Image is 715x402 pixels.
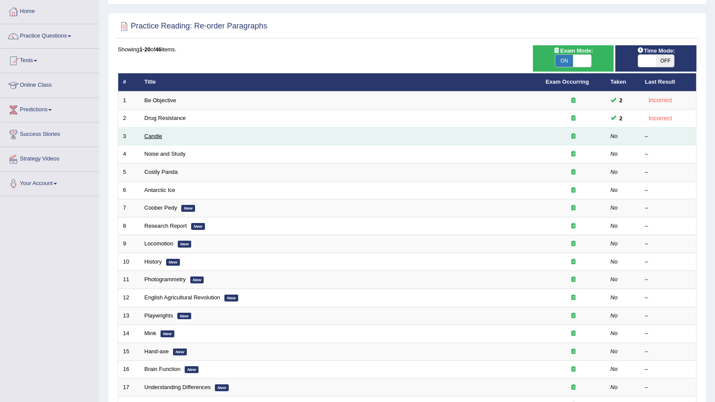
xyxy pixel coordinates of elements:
td: 10 [118,253,140,271]
em: No [611,204,618,211]
td: 7 [118,199,140,217]
a: Locomotion [145,240,173,247]
div: Show exams occurring in exams [533,45,614,72]
a: Understanding Differences [145,384,211,390]
em: No [611,151,618,157]
th: Title [140,73,541,91]
em: No [611,294,618,301]
a: Predictions [0,98,99,119]
span: Exam Mode: [550,46,596,55]
div: – [645,204,692,212]
div: – [645,240,692,248]
div: Showing of items. [118,45,696,53]
span: OFF [656,55,674,67]
div: Exam occurring question [546,204,601,212]
div: Exam occurring question [546,222,601,230]
span: Time Mode: [633,46,678,55]
a: Success Stories [0,122,99,144]
td: 2 [118,110,140,128]
a: Online Class [0,73,99,95]
div: – [645,222,692,230]
td: 17 [118,378,140,396]
a: Drug Resistance [145,115,186,121]
div: Incorrect [645,95,676,105]
em: No [611,223,618,229]
td: 15 [118,342,140,361]
em: New [166,259,180,266]
td: 16 [118,361,140,379]
div: Incorrect [645,113,676,123]
div: – [645,276,692,284]
em: No [611,330,618,336]
div: Exam occurring question [546,365,601,374]
a: Strategy Videos [0,147,99,169]
td: 11 [118,271,140,289]
td: 12 [118,289,140,307]
a: Noise and Study [145,151,186,157]
em: No [611,348,618,355]
em: New [215,384,229,391]
div: – [645,312,692,320]
a: English Agricultural Revolution [145,294,220,301]
em: No [611,384,618,390]
a: Your Account [0,172,99,193]
div: Exam occurring question [546,294,601,302]
em: No [611,133,618,139]
a: Photogrammetry [145,276,186,283]
a: Brain Function [145,366,181,372]
td: 5 [118,163,140,182]
div: – [645,168,692,176]
div: Exam occurring question [546,312,601,320]
em: No [611,312,618,319]
a: Exam Occurring [546,79,589,85]
td: 4 [118,145,140,163]
em: No [611,187,618,193]
td: 9 [118,235,140,253]
td: 1 [118,91,140,110]
div: Exam occurring question [546,276,601,284]
td: 13 [118,307,140,325]
span: You can still take this question [616,114,626,123]
a: Be Objective [145,97,176,104]
div: Exam occurring question [546,240,601,248]
div: Exam occurring question [546,114,601,122]
em: No [611,169,618,175]
div: Exam occurring question [546,168,601,176]
th: Taken [606,73,640,91]
div: Exam occurring question [546,348,601,356]
div: – [645,365,692,374]
div: Exam occurring question [546,258,601,266]
a: Mink [145,330,156,336]
a: Costly Panda [145,169,178,175]
div: – [645,294,692,302]
em: New [191,223,205,230]
div: Exam occurring question [546,97,601,105]
td: 14 [118,325,140,343]
b: 46 [155,46,161,53]
a: Candle [145,133,162,139]
a: Practice Questions [0,24,99,46]
em: No [611,366,618,372]
div: Exam occurring question [546,330,601,338]
td: 3 [118,127,140,145]
div: Exam occurring question [546,132,601,141]
em: No [611,240,618,247]
td: 8 [118,217,140,235]
a: Playwrights [145,312,173,319]
th: # [118,73,140,91]
em: New [177,313,191,320]
a: Hand-axe [145,348,169,355]
a: Antarctic Ice [145,187,176,193]
em: New [178,241,192,248]
div: Exam occurring question [546,186,601,195]
th: Last Result [640,73,696,91]
em: New [224,295,238,301]
b: 1-20 [139,46,151,53]
em: New [173,349,187,355]
div: – [645,330,692,338]
em: No [611,258,618,265]
div: – [645,132,692,141]
h2: Practice Reading: Re-order Paragraphs [118,20,267,33]
div: – [645,383,692,392]
em: New [181,205,195,212]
